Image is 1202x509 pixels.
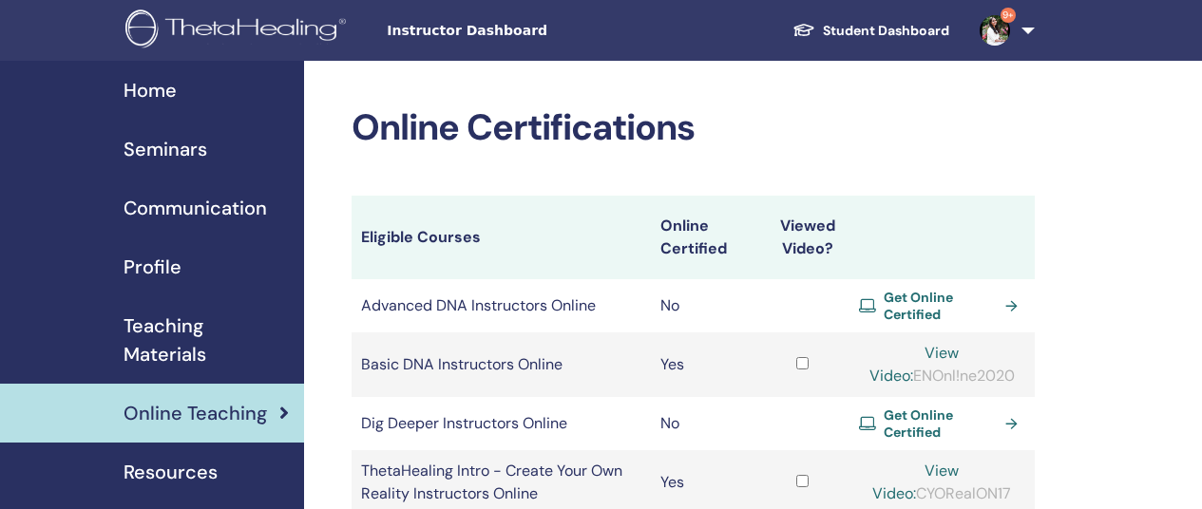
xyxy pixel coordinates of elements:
span: Resources [124,458,218,486]
td: No [651,279,755,332]
th: Viewed Video? [755,196,849,279]
td: Advanced DNA Instructors Online [352,279,651,332]
img: logo.png [125,9,353,52]
th: Online Certified [651,196,755,279]
img: graduation-cap-white.svg [792,22,815,38]
td: No [651,397,755,450]
div: CYORealON17 [859,460,1025,505]
span: 9+ [1001,8,1016,23]
td: Basic DNA Instructors Online [352,332,651,397]
td: Yes [651,332,755,397]
span: Get Online Certified [884,406,998,441]
span: Teaching Materials [124,311,289,368]
a: Get Online Certified [859,289,1025,323]
span: Profile [124,253,181,281]
a: View Video: [872,461,959,503]
a: View Video: [869,343,960,386]
td: Dig Deeper Instructors Online [352,397,651,450]
img: default.jpg [980,15,1010,46]
span: Home [124,76,177,104]
a: Student Dashboard [777,13,964,48]
span: Online Teaching [124,399,267,427]
span: Seminars [124,135,207,163]
span: Instructor Dashboard [387,21,672,41]
a: Get Online Certified [859,406,1025,441]
span: Communication [124,194,267,222]
h2: Online Certifications [352,106,1035,150]
th: Eligible Courses [352,196,651,279]
span: Get Online Certified [884,289,998,323]
div: ENOnl!ne2020 [859,342,1025,387]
